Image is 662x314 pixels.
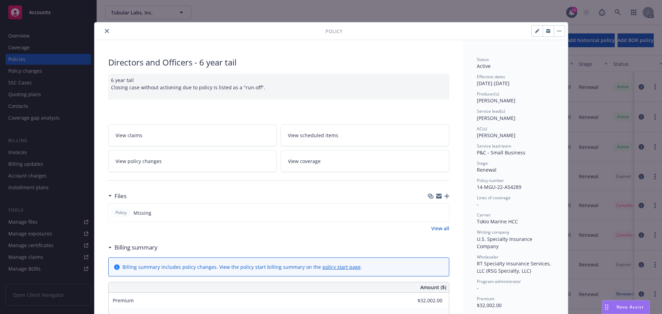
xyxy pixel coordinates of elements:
span: AC(s) [477,126,487,132]
span: Writing company [477,229,509,235]
span: - [477,201,479,207]
span: View scheduled items [288,132,338,139]
span: Policy [114,210,128,216]
span: Service lead(s) [477,108,505,114]
span: RT Specialty Insurance Services, LLC (RSG Specialty, LLC) [477,260,552,274]
span: Carrier [477,212,491,218]
span: Renewal [477,166,496,173]
span: Policy [325,28,342,35]
span: [PERSON_NAME] [477,97,515,104]
span: 14-MGU-22-A54289 [477,184,521,190]
span: View coverage [288,158,321,165]
span: Program administrator [477,278,521,284]
span: [PERSON_NAME] [477,115,515,121]
span: Status [477,57,489,62]
div: Billing summary includes policy changes. View the policy start billing summary on the . [122,263,362,271]
a: View scheduled items [281,124,449,146]
span: [PERSON_NAME] [477,132,515,139]
span: Premium [113,297,134,304]
span: U.S. Specialty Insurance Company [477,236,534,250]
div: [DATE] - [DATE] [477,74,554,87]
span: Producer(s) [477,91,499,97]
span: Effective dates [477,74,505,80]
span: View claims [116,132,142,139]
input: 0.00 [402,295,447,306]
a: View claims [108,124,277,146]
span: Amount ($) [420,284,446,291]
button: Nova Assist [602,300,650,314]
span: Tokio Marine HCC [477,218,518,225]
div: Files [108,192,127,201]
span: - [477,285,479,291]
div: Directors and Officers - 6 year tail [108,57,449,68]
span: Active [477,63,491,69]
span: Missing [133,209,151,216]
span: Service lead team [477,143,511,149]
a: policy start page [322,264,361,270]
span: Premium [477,296,494,302]
span: Stage [477,160,488,166]
span: View policy changes [116,158,162,165]
span: P&C - Small Business [477,149,525,156]
div: 6 year tail Closing case without actioning due to policy is listed as a "run-off". [108,74,449,100]
a: View policy changes [108,150,277,172]
span: Lines of coverage [477,195,511,201]
span: Policy number [477,178,504,183]
div: Billing summary [108,243,158,252]
div: Drag to move [602,301,611,314]
span: Nova Assist [616,304,644,310]
a: View coverage [281,150,449,172]
span: Wholesaler [477,254,499,260]
span: $32,002.00 [477,302,502,308]
button: close [103,27,111,35]
h3: Files [114,192,127,201]
a: View all [431,225,449,232]
h3: Billing summary [114,243,158,252]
